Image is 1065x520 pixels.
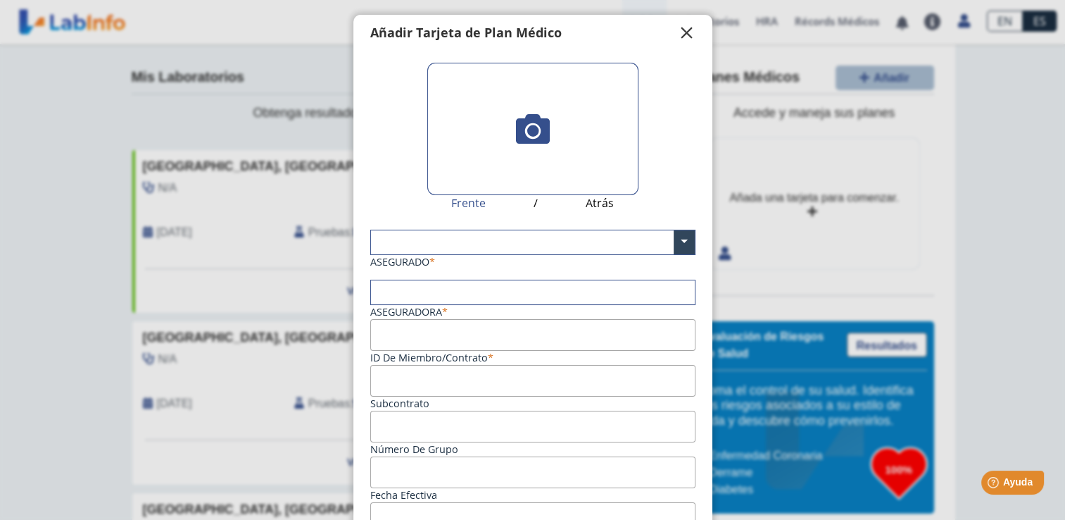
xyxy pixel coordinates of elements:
label: Aseguradora [370,305,448,318]
span: Frente [451,195,486,212]
iframe: Help widget launcher [940,465,1050,504]
span:  [679,25,695,42]
button: Close [670,25,704,42]
label: Fecha efectiva [370,488,437,502]
label: Subcontrato [370,397,429,410]
label: ASEGURADO [370,255,435,268]
label: ID de Miembro/Contrato [370,351,493,364]
label: Número de Grupo [370,442,458,456]
span: / [534,195,538,212]
h4: Añadir Tarjeta de Plan Médico [370,23,562,42]
span: Atrás [586,195,614,212]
